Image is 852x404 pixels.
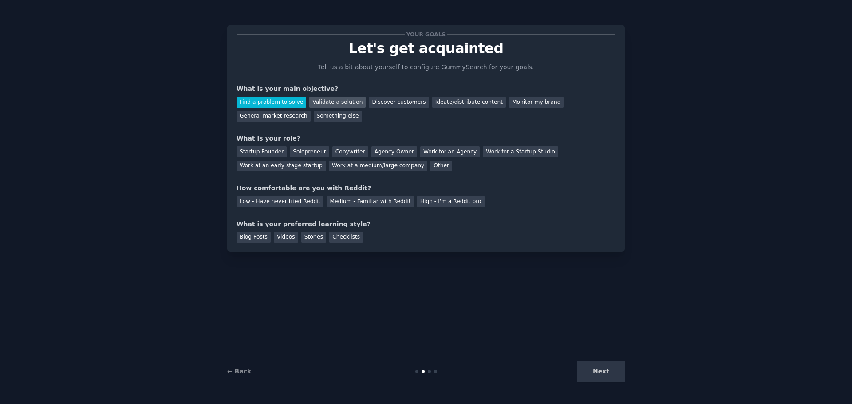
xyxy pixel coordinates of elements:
a: ← Back [227,368,251,375]
div: Checklists [329,232,363,243]
div: Stories [301,232,326,243]
span: Your goals [405,30,447,39]
div: Ideate/distribute content [432,97,506,108]
div: Agency Owner [371,146,417,157]
div: Work for a Startup Studio [483,146,558,157]
div: What is your preferred learning style? [237,220,615,229]
div: Work at a medium/large company [329,161,427,172]
div: Validate a solution [309,97,366,108]
div: Work for an Agency [420,146,480,157]
div: Videos [274,232,298,243]
div: High - I'm a Reddit pro [417,196,485,207]
div: Other [430,161,452,172]
div: Find a problem to solve [237,97,306,108]
div: Low - Have never tried Reddit [237,196,323,207]
div: Something else [314,111,362,122]
div: Work at an early stage startup [237,161,326,172]
div: Monitor my brand [509,97,564,108]
div: How comfortable are you with Reddit? [237,184,615,193]
div: Copywriter [332,146,368,157]
p: Tell us a bit about yourself to configure GummySearch for your goals. [314,63,538,72]
div: Solopreneur [290,146,329,157]
div: General market research [237,111,311,122]
div: What is your main objective? [237,84,615,94]
p: Let's get acquainted [237,41,615,56]
div: Startup Founder [237,146,287,157]
div: Medium - Familiar with Reddit [327,196,414,207]
div: Blog Posts [237,232,271,243]
div: Discover customers [369,97,429,108]
div: What is your role? [237,134,615,143]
